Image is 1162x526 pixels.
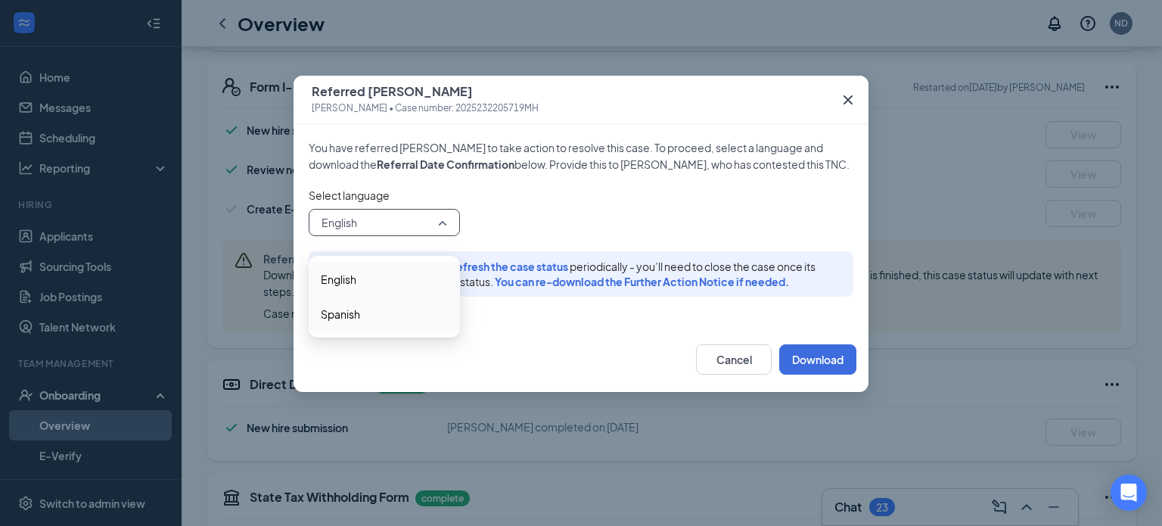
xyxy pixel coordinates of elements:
[495,275,789,288] span: You can re-download the Further Action Notice if needed.
[514,157,850,171] span: below. Provide this to [PERSON_NAME], who has contested this TNC.
[839,91,857,109] svg: Cross
[779,344,856,375] button: Download
[1111,475,1147,511] div: Open Intercom Messenger
[828,76,868,124] button: Close
[309,188,853,203] span: Select language
[353,259,838,289] span: Be sure to log in and periodically - you’ll need to close the case once its updated with the fina...
[312,84,539,99] span: Referred [PERSON_NAME]
[312,101,539,116] span: [PERSON_NAME] • Case number: 2025232205719MH
[377,157,514,171] span: Referral Date Confirmation
[322,211,357,234] span: English
[452,260,568,273] span: refresh the case status
[321,306,360,322] span: Spanish
[321,271,356,288] span: English
[696,344,772,375] button: Cancel
[309,141,823,171] span: You have referred [PERSON_NAME] to take action to resolve this case. To proceed, select a languag...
